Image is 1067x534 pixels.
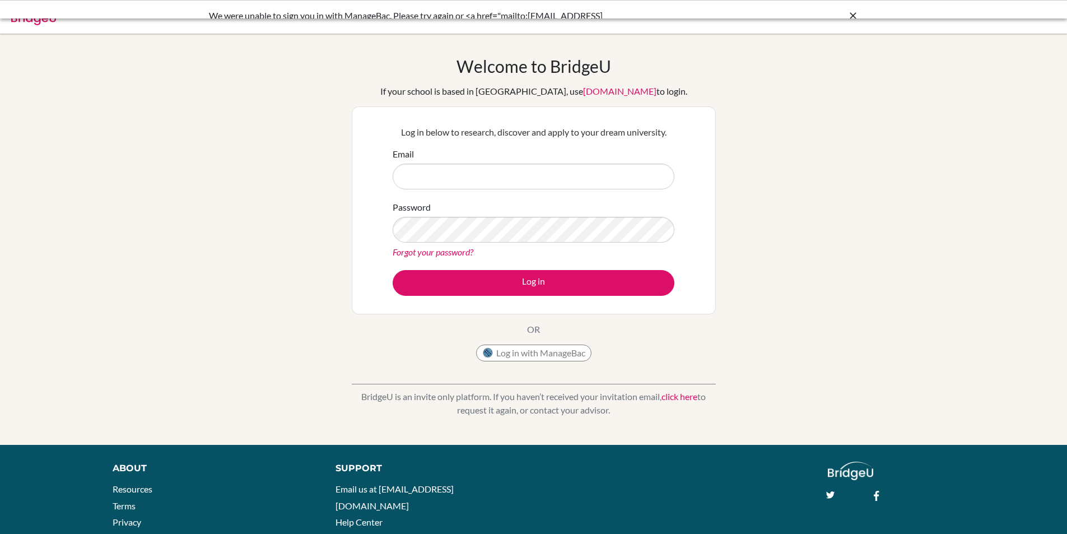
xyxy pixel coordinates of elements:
a: Email us at [EMAIL_ADDRESS][DOMAIN_NAME] [336,484,454,511]
a: Terms [113,500,136,511]
div: Support [336,462,520,475]
p: Log in below to research, discover and apply to your dream university. [393,126,674,139]
a: Privacy [113,517,141,527]
label: Email [393,147,414,161]
button: Log in with ManageBac [476,345,591,361]
div: We were unable to sign you in with ManageBac. Please try again or <a href="mailto:[EMAIL_ADDRESS]... [209,9,691,36]
a: Forgot your password? [393,247,473,257]
img: logo_white@2x-f4f0deed5e89b7ecb1c2cc34c3e3d731f90f0f143d5ea2071677605dd97b5244.png [828,462,873,480]
a: Resources [113,484,152,494]
button: Log in [393,270,674,296]
a: [DOMAIN_NAME] [583,86,656,96]
h1: Welcome to BridgeU [456,56,611,76]
div: About [113,462,310,475]
p: BridgeU is an invite only platform. If you haven’t received your invitation email, to request it ... [352,390,716,417]
a: Help Center [336,517,383,527]
p: OR [527,323,540,336]
a: click here [661,391,697,402]
label: Password [393,201,431,214]
div: If your school is based in [GEOGRAPHIC_DATA], use to login. [380,85,687,98]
